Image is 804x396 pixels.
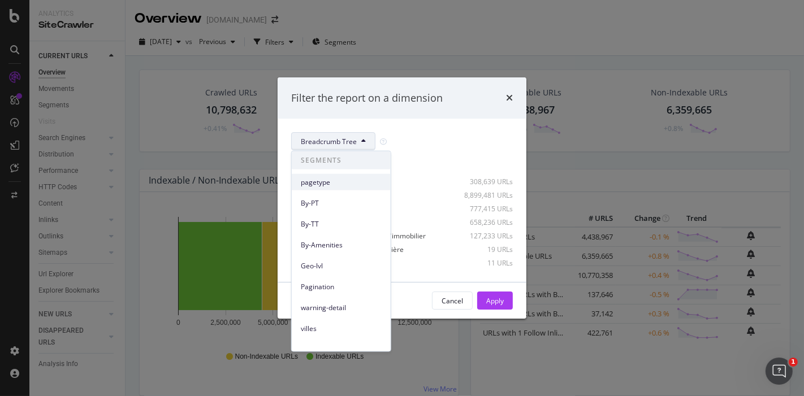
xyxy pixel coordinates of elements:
[301,177,382,187] span: pagetype
[457,217,513,227] div: 658,236 URLs
[301,281,382,291] span: Pagination
[301,260,382,271] span: Geo-lvl
[301,219,382,229] span: By-TT
[278,77,526,319] div: modal
[457,258,513,268] div: 11 URLs
[291,159,513,169] div: Select all data available
[432,291,473,310] button: Cancel
[301,344,382,354] span: villeslowleads
[457,204,513,214] div: 777,415 URLs
[789,358,798,367] span: 1
[292,151,391,169] span: SEGMENTS
[291,132,375,150] button: Breadcrumb Tree
[457,245,513,254] div: 19 URLs
[506,91,513,106] div: times
[301,240,382,250] span: By-Amenities
[457,231,513,241] div: 127,233 URLs
[457,190,513,200] div: 8,899,481 URLs
[766,358,793,385] iframe: Intercom live chat
[301,137,357,146] span: Breadcrumb Tree
[442,296,463,306] div: Cancel
[457,177,513,186] div: 308,639 URLs
[291,91,443,106] div: Filter the report on a dimension
[486,296,504,306] div: Apply
[477,291,513,310] button: Apply
[301,198,382,208] span: By-PT
[301,323,382,333] span: villes
[301,302,382,312] span: warning-detail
